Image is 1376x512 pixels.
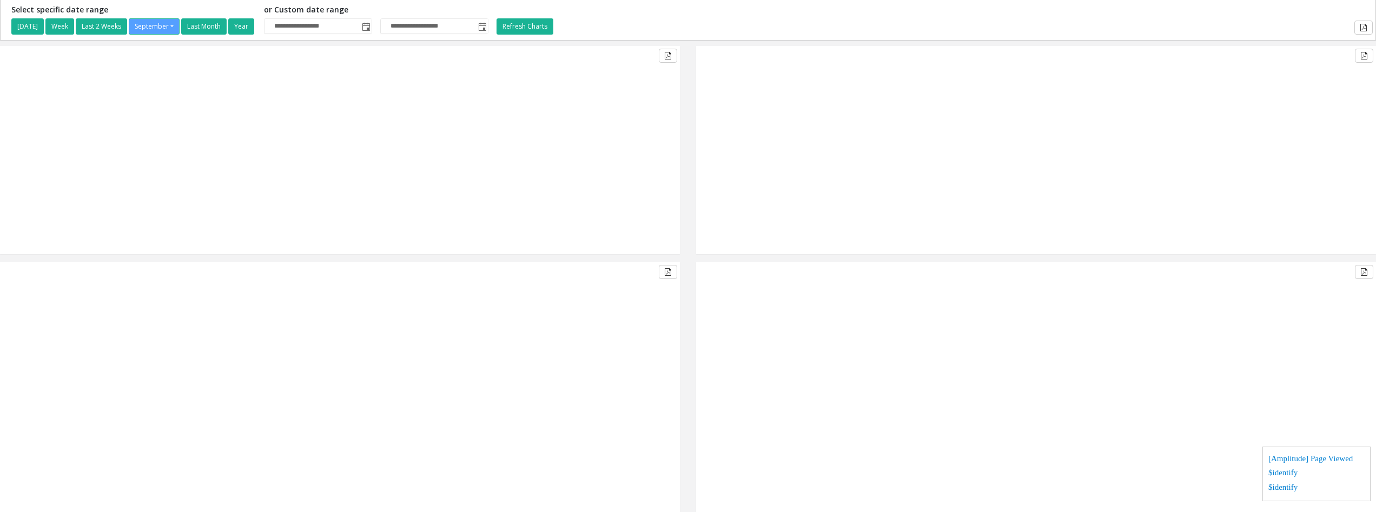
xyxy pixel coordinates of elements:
[659,265,677,279] button: Export to pdf
[476,19,488,34] span: Toggle popup
[1354,21,1373,35] button: Export to pdf
[228,18,254,35] button: Year
[1268,467,1365,481] div: $identify
[76,18,127,35] button: Last 2 Weeks
[497,18,553,35] button: Refresh Charts
[1355,265,1373,279] button: Export to pdf
[45,18,74,35] button: Week
[1268,481,1365,496] div: $identify
[129,18,180,35] button: September
[11,18,44,35] button: [DATE]
[1268,453,1365,467] div: [Amplitude] Page Viewed
[11,5,256,15] h5: Select specific date range
[264,5,488,15] h5: or Custom date range
[659,49,677,63] button: Export to pdf
[360,19,372,34] span: Toggle popup
[181,18,227,35] button: Last Month
[1355,49,1373,63] button: Export to pdf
